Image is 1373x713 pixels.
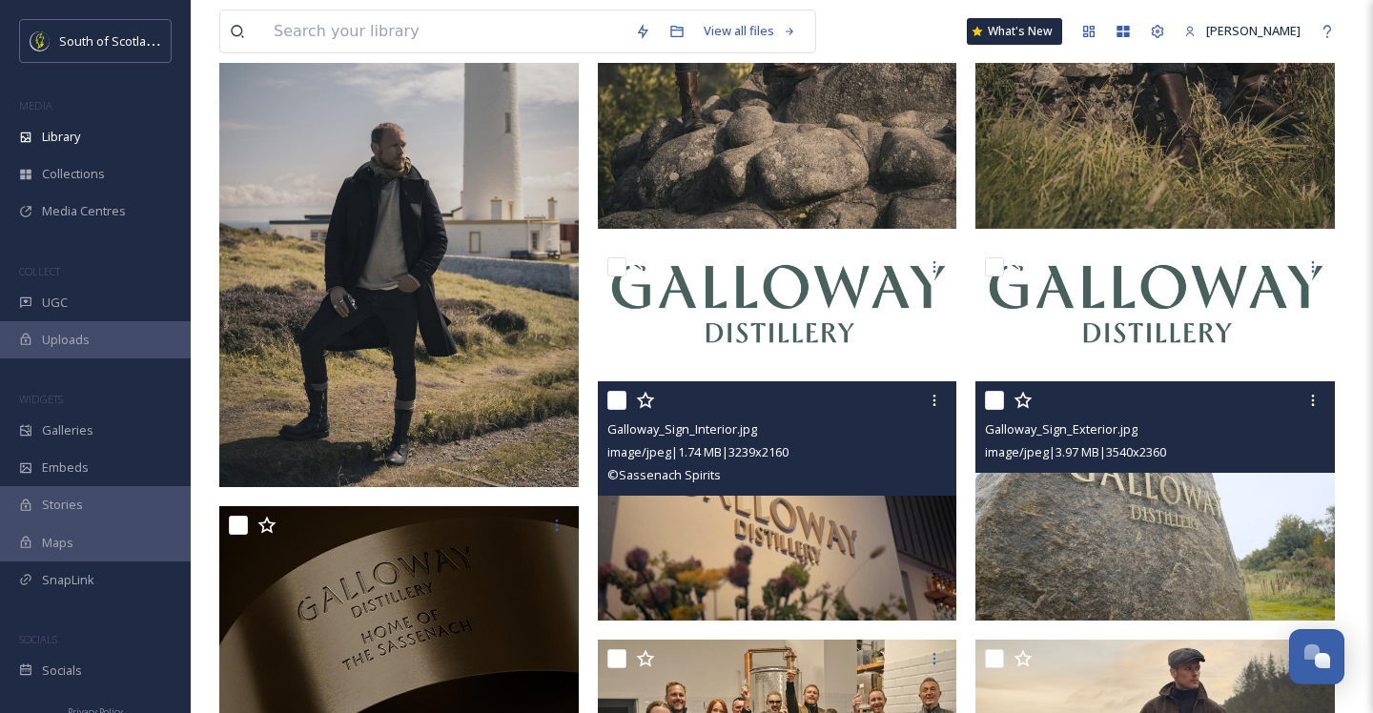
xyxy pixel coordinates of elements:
a: [PERSON_NAME] [1175,12,1310,50]
img: GD_Typemark_Dark_high-res.png [598,248,957,358]
span: © Sassenach Spirits [607,466,721,483]
span: WIDGETS [19,392,63,406]
span: Maps [42,534,73,552]
a: View all files [694,12,806,50]
span: Library [42,128,80,146]
span: Socials [42,662,82,680]
span: Embeds [42,458,89,477]
span: South of Scotland Destination Alliance [59,31,277,50]
input: Search your library [264,10,625,52]
img: GD_Typemark_Dark_high-res.jpg [975,248,1335,358]
span: Stories [42,496,83,514]
span: SnapLink [42,571,94,589]
a: What's New [967,18,1062,45]
img: Galloway_Sign_Interior.jpg [598,381,957,621]
span: COLLECT [19,264,60,278]
span: Galloway_Sign_Interior.jpg [607,420,757,438]
span: Galleries [42,421,93,439]
span: Galloway_Sign_Exterior.jpg [985,420,1137,438]
span: [PERSON_NAME] [1206,22,1301,39]
span: Collections [42,165,105,183]
span: image/jpeg | 1.74 MB | 3239 x 2160 [607,443,789,460]
button: Open Chat [1289,629,1344,684]
span: image/jpeg | 3.97 MB | 3540 x 2360 [985,443,1166,460]
span: Media Centres [42,202,126,220]
span: MEDIA [19,98,52,112]
span: Uploads [42,331,90,349]
span: SOCIALS [19,632,57,646]
img: Galloway_Sign_Exterior.jpg [975,381,1335,621]
img: images.jpeg [31,31,50,51]
span: UGC [42,294,68,312]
